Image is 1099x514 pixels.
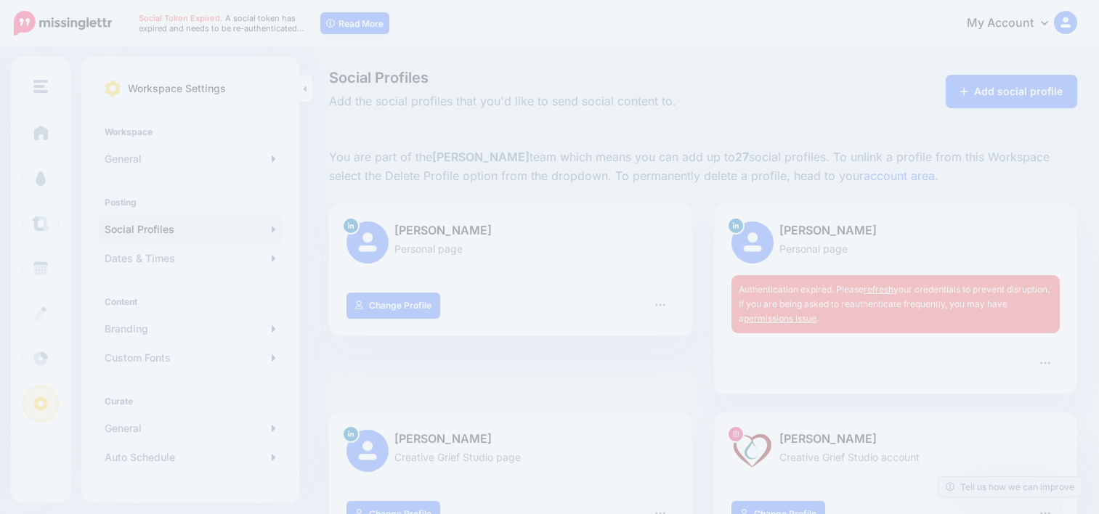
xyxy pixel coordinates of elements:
a: General [99,144,282,174]
p: [PERSON_NAME] [731,221,1060,240]
a: Change Profile [346,293,440,319]
a: Read More [320,12,389,34]
a: Auto Schedule [99,443,282,472]
a: Custom Fonts [99,343,282,372]
span: Social Profiles [329,70,821,85]
h4: Curate [105,396,276,407]
a: refresh [864,284,893,295]
p: Creative Grief Studio account [731,449,1060,465]
p: [PERSON_NAME] [346,430,675,449]
a: Branding [99,314,282,343]
p: You are part of the team which means you can add up to social profiles. To unlink a profile from ... [329,148,1077,186]
p: [PERSON_NAME] [346,221,675,240]
h4: Content [105,296,276,307]
a: Dates & Times [99,244,282,273]
a: account area [864,168,935,183]
img: settings.png [105,81,121,97]
a: My Account [952,6,1077,41]
p: Workspace Settings [128,80,226,97]
a: Tell us how we can improve [938,477,1082,497]
span: Social Token Expired. [139,13,223,23]
img: Missinglettr [14,11,112,36]
a: permissions issue [744,313,816,324]
p: Personal page [346,240,675,257]
img: user_default_image.png [346,221,389,264]
p: Personal page [731,240,1060,257]
a: General [99,414,282,443]
a: Add social profile [946,75,1077,108]
span: Authentication expired. Please your credentials to prevent disruption. If you are being asked to ... [739,284,1050,324]
img: user_default_image.png [346,430,389,472]
span: A social token has expired and needs to be re-authenticated… [139,13,304,33]
img: menu.png [33,80,48,93]
h4: Workspace [105,126,276,137]
p: Creative Grief Studio page [346,449,675,465]
h4: Posting [105,197,276,208]
a: Social Profiles [99,215,282,244]
img: user_default_image.png [731,221,774,264]
b: [PERSON_NAME] [432,150,530,164]
span: Add the social profiles that you'd like to send social content to. [329,92,821,111]
img: 20482418_108266756515754_2420158215246315520_a-bsa145607.jpg [731,430,774,472]
b: 27 [735,150,749,164]
p: [PERSON_NAME] [731,430,1060,449]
